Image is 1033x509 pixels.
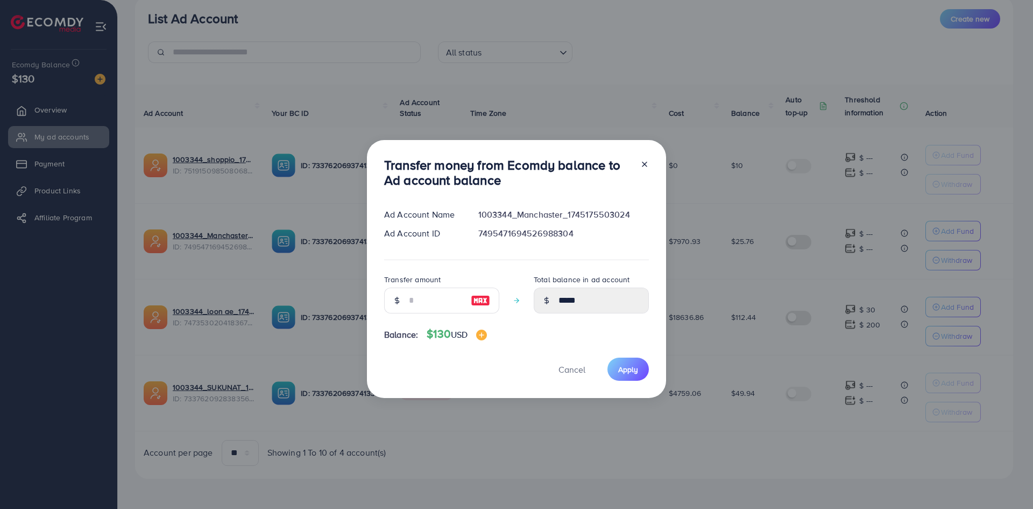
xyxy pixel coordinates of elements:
[384,157,632,189] h3: Transfer money from Ecomdy balance to Ad account balance
[376,227,470,240] div: Ad Account ID
[476,330,487,340] img: image
[384,274,441,285] label: Transfer amount
[471,294,490,307] img: image
[451,329,468,340] span: USD
[558,364,585,375] span: Cancel
[384,329,418,341] span: Balance:
[427,327,487,341] h4: $130
[470,208,657,221] div: 1003344_Manchaster_1745175503024
[545,358,599,381] button: Cancel
[987,461,1025,501] iframe: Chat
[607,358,649,381] button: Apply
[534,274,629,285] label: Total balance in ad account
[618,364,638,375] span: Apply
[470,227,657,240] div: 7495471694526988304
[376,208,470,221] div: Ad Account Name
